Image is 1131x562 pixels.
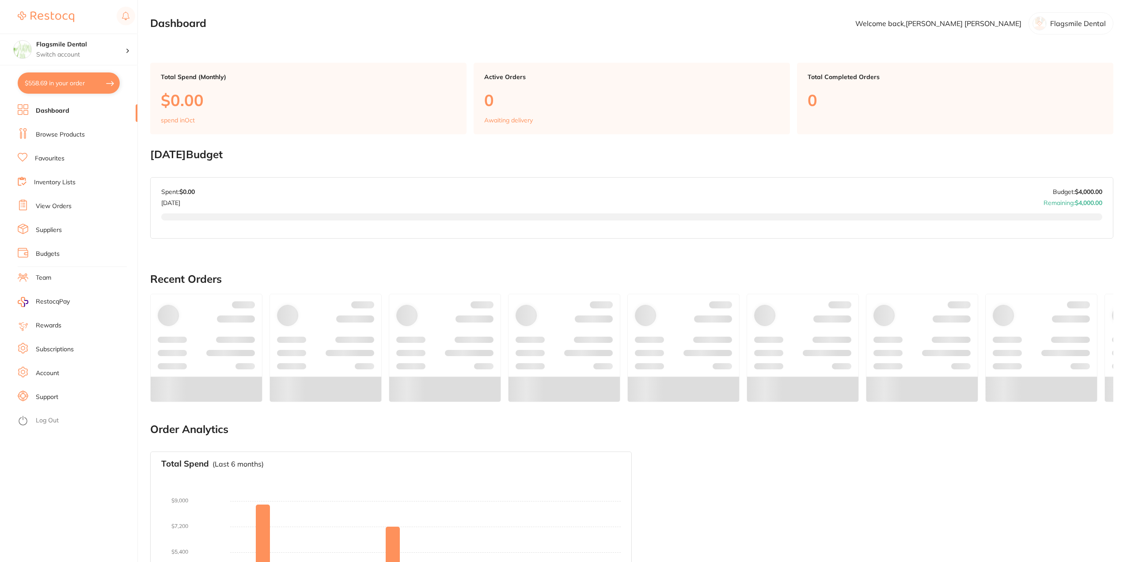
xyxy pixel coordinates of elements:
h3: Total Spend [161,459,209,469]
a: Support [36,393,58,402]
p: $0.00 [161,91,456,109]
p: Spent: [161,188,195,195]
h2: Dashboard [150,17,206,30]
img: Restocq Logo [18,11,74,22]
p: (Last 6 months) [213,460,264,468]
p: Budget: [1053,188,1102,195]
a: RestocqPay [18,297,70,307]
h4: Flagsmile Dental [36,40,125,49]
p: 0 [484,91,779,109]
a: Active Orders0Awaiting delivery [474,63,790,134]
p: Welcome back, [PERSON_NAME] [PERSON_NAME] [855,19,1021,27]
button: $558.69 in your order [18,72,120,94]
strong: $4,000.00 [1075,188,1102,196]
p: Total Completed Orders [808,73,1103,80]
a: Rewards [36,321,61,330]
a: Dashboard [36,106,69,115]
a: Favourites [35,154,65,163]
img: Flagsmile Dental [14,41,31,58]
p: Flagsmile Dental [1050,19,1106,27]
a: Team [36,273,51,282]
a: Suppliers [36,226,62,235]
p: Active Orders [484,73,779,80]
strong: $4,000.00 [1075,199,1102,207]
p: Awaiting delivery [484,117,533,124]
a: Subscriptions [36,345,74,354]
p: [DATE] [161,196,195,206]
a: Log Out [36,416,59,425]
a: Inventory Lists [34,178,76,187]
h2: [DATE] Budget [150,148,1113,161]
a: Browse Products [36,130,85,139]
h2: Order Analytics [150,423,1113,436]
strong: $0.00 [179,188,195,196]
p: spend in Oct [161,117,195,124]
p: 0 [808,91,1103,109]
button: Log Out [18,414,135,428]
a: Restocq Logo [18,7,74,27]
a: View Orders [36,202,72,211]
a: Account [36,369,59,378]
h2: Recent Orders [150,273,1113,285]
span: RestocqPay [36,297,70,306]
p: Total Spend (Monthly) [161,73,456,80]
a: Total Completed Orders0 [797,63,1113,134]
a: Total Spend (Monthly)$0.00spend inOct [150,63,467,134]
img: RestocqPay [18,297,28,307]
a: Budgets [36,250,60,258]
p: Switch account [36,50,125,59]
p: Remaining: [1044,196,1102,206]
